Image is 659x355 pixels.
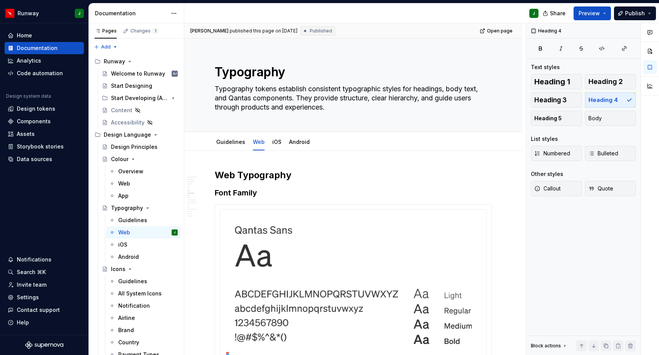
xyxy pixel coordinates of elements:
span: Body [588,115,602,122]
div: Components [17,118,51,125]
a: Android [106,251,181,263]
a: Code automation [5,67,84,79]
div: Overview [118,168,143,175]
div: Guidelines [118,278,147,285]
div: Design Language [104,131,151,139]
svg: Supernova Logo [25,341,63,349]
a: Web [253,139,265,145]
span: Published [310,28,332,34]
div: Airline [118,314,135,322]
a: Country [106,336,181,349]
a: Guidelines [106,275,181,287]
div: Web [118,180,130,187]
button: Heading 5 [531,111,582,126]
div: J [174,229,175,236]
button: Heading 2 [585,74,636,89]
a: Start Designing [99,80,181,92]
button: Contact support [5,304,84,316]
textarea: Typography tokens establish consistent typographic styles for headings, body text, and Qantas com... [213,83,490,113]
div: Notification [118,302,150,310]
a: Open page [477,26,516,36]
div: Design Principles [111,143,158,151]
div: Text styles [531,63,560,71]
a: Icons [99,263,181,275]
button: Add [92,42,120,52]
a: Notification [106,300,181,312]
a: Accessibility [99,116,181,129]
span: Heading 1 [534,78,570,86]
img: 6b187050-a3ed-48aa-8485-808e17fcee26.png [5,9,14,18]
a: iOS [272,139,281,145]
span: 1 [152,28,158,34]
button: Search ⌘K [5,266,84,278]
div: Start Developing (AEM) [111,94,169,102]
div: Icons [111,265,125,273]
span: Numbered [534,150,570,157]
button: Share [539,6,571,20]
div: Settings [17,294,39,301]
button: Quote [585,181,636,196]
a: Design tokens [5,103,84,115]
div: Content [111,106,132,114]
div: Code automation [17,69,63,77]
div: Start Designing [111,82,152,90]
span: Heading 2 [588,78,623,86]
div: J [533,10,535,16]
div: Pages [95,28,117,34]
div: Design system data [6,93,51,99]
div: Storybook stories [17,143,64,150]
div: Analytics [17,57,41,65]
div: iOS [269,134,284,150]
div: Guidelines [118,216,147,224]
textarea: Typography [213,63,490,81]
h2: Web Typography [215,169,492,181]
div: Design tokens [17,105,55,113]
span: Open page [487,28,513,34]
button: Notifications [5,253,84,266]
div: Start Developing (AEM) [99,92,181,104]
div: Design Language [92,129,181,141]
div: Home [17,32,32,39]
button: RunwayJ [2,5,87,21]
a: Typography [99,202,181,214]
a: Colour [99,153,181,165]
a: Components [5,115,84,127]
div: Invite team [17,281,47,289]
a: Android [289,139,310,145]
a: Analytics [5,55,84,67]
div: Search ⌘K [17,268,46,276]
span: Publish [625,10,645,17]
a: Invite team [5,279,84,291]
div: Documentation [95,10,167,17]
a: Guidelines [106,214,181,226]
div: Runway [104,58,125,65]
div: AJ [173,70,177,77]
div: Notifications [17,256,51,263]
div: Documentation [17,44,58,52]
a: Airline [106,312,181,324]
div: Help [17,319,29,326]
div: published this page on [DATE] [230,28,297,34]
div: All System Icons [118,290,162,297]
a: WebJ [106,226,181,239]
a: Settings [5,291,84,303]
div: App [118,192,129,200]
button: Body [585,111,636,126]
div: Runway [18,10,39,17]
div: Contact support [17,306,60,314]
div: J [78,10,80,16]
div: Accessibility [111,119,145,126]
div: Assets [17,130,35,138]
button: Bulleted [585,146,636,161]
div: Data sources [17,155,52,163]
a: Assets [5,128,84,140]
div: Block actions [531,340,568,351]
div: Runway [92,55,181,68]
div: Changes [130,28,158,34]
span: Bulleted [588,150,618,157]
div: Brand [118,326,134,334]
button: Preview [574,6,611,20]
a: Storybook stories [5,140,84,153]
span: Heading 5 [534,115,562,122]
